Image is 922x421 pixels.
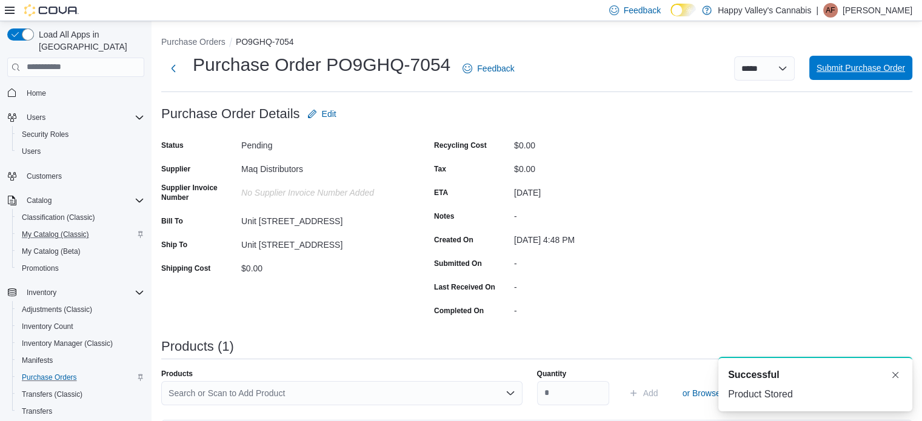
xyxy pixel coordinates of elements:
[17,210,144,225] span: Classification (Classic)
[22,230,89,239] span: My Catalog (Classic)
[718,3,811,18] p: Happy Valley's Cannabis
[22,247,81,256] span: My Catalog (Beta)
[22,130,68,139] span: Security Roles
[22,390,82,399] span: Transfers (Classic)
[12,352,149,369] button: Manifests
[22,285,61,300] button: Inventory
[22,169,67,184] a: Customers
[22,147,41,156] span: Users
[161,240,187,250] label: Ship To
[2,84,149,102] button: Home
[17,319,144,334] span: Inventory Count
[161,339,234,354] h3: Products (1)
[12,386,149,403] button: Transfers (Classic)
[22,213,95,222] span: Classification (Classic)
[322,108,336,120] span: Edit
[678,381,830,405] button: or Browse Products from this Supplier
[12,260,149,277] button: Promotions
[22,285,144,300] span: Inventory
[624,381,663,405] button: Add
[809,56,912,80] button: Submit Purchase Order
[537,369,567,379] label: Quantity
[17,261,144,276] span: Promotions
[27,171,62,181] span: Customers
[22,110,50,125] button: Users
[161,164,190,174] label: Supplier
[823,3,838,18] div: Amanda Finnbogason
[236,37,294,47] button: PO9GHQ-7054
[22,193,144,208] span: Catalog
[22,264,59,273] span: Promotions
[12,226,149,243] button: My Catalog (Classic)
[643,387,658,399] span: Add
[728,387,903,402] div: Product Stored
[2,167,149,185] button: Customers
[241,211,404,226] div: Unit [STREET_ADDRESS]
[514,207,676,221] div: -
[17,404,144,419] span: Transfers
[12,243,149,260] button: My Catalog (Beta)
[22,406,52,416] span: Transfers
[12,369,149,386] button: Purchase Orders
[22,356,53,365] span: Manifests
[22,305,92,314] span: Adjustments (Classic)
[12,318,149,335] button: Inventory Count
[434,188,448,197] label: ETA
[22,339,113,348] span: Inventory Manager (Classic)
[17,244,85,259] a: My Catalog (Beta)
[17,227,94,242] a: My Catalog (Classic)
[434,282,495,292] label: Last Received On
[826,3,835,18] span: AF
[161,36,912,50] nav: An example of EuiBreadcrumbs
[17,261,64,276] a: Promotions
[161,216,183,226] label: Bill To
[17,127,73,142] a: Security Roles
[670,4,696,16] input: Dark Mode
[17,144,144,159] span: Users
[2,284,149,301] button: Inventory
[24,4,79,16] img: Cova
[302,102,341,126] button: Edit
[17,370,144,385] span: Purchase Orders
[161,369,193,379] label: Products
[843,3,912,18] p: [PERSON_NAME]
[22,373,77,382] span: Purchase Orders
[728,368,779,382] span: Successful
[241,136,404,150] div: Pending
[728,368,903,382] div: Notification
[161,183,236,202] label: Supplier Invoice Number
[12,301,149,318] button: Adjustments (Classic)
[241,235,404,250] div: Unit [STREET_ADDRESS]
[161,37,225,47] button: Purchase Orders
[888,368,903,382] button: Dismiss toast
[34,28,144,53] span: Load All Apps in [GEOGRAPHIC_DATA]
[17,387,144,402] span: Transfers (Classic)
[624,4,661,16] span: Feedback
[12,335,149,352] button: Inventory Manager (Classic)
[161,264,210,273] label: Shipping Cost
[17,336,144,351] span: Inventory Manager (Classic)
[17,387,87,402] a: Transfers (Classic)
[161,141,184,150] label: Status
[17,127,144,142] span: Security Roles
[27,88,46,98] span: Home
[241,159,404,174] div: Maq Distributors
[17,353,58,368] a: Manifests
[161,56,185,81] button: Next
[2,192,149,209] button: Catalog
[514,254,676,268] div: -
[17,144,45,159] a: Users
[12,126,149,143] button: Security Roles
[22,85,144,101] span: Home
[22,322,73,331] span: Inventory Count
[514,159,676,174] div: $0.00
[434,211,454,221] label: Notes
[17,302,97,317] a: Adjustments (Classic)
[434,141,487,150] label: Recycling Cost
[514,136,676,150] div: $0.00
[193,53,450,77] h1: Purchase Order PO9GHQ-7054
[17,302,144,317] span: Adjustments (Classic)
[241,259,404,273] div: $0.00
[477,62,514,75] span: Feedback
